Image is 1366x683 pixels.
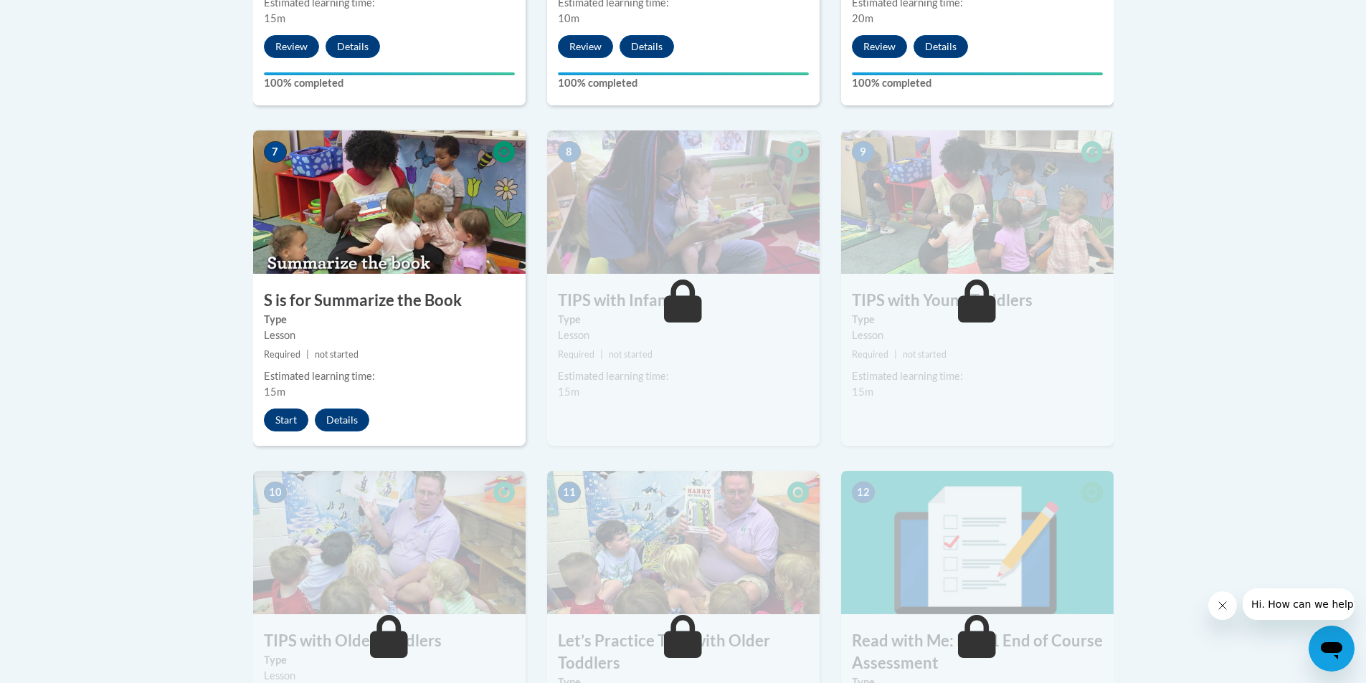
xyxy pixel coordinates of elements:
span: | [306,349,309,360]
label: 100% completed [852,75,1103,91]
button: Review [852,35,907,58]
div: Your progress [852,72,1103,75]
h3: Let’s Practice TIPS with Older Toddlers [547,630,820,674]
img: Course Image [253,130,526,274]
iframe: Close message [1208,591,1237,620]
h3: TIPS with Young Toddlers [841,290,1114,312]
span: not started [609,349,653,360]
button: Start [264,409,308,431]
label: Type [558,312,809,328]
iframe: Button to launch messaging window [1309,626,1355,672]
img: Course Image [547,471,820,614]
span: 10 [264,482,287,503]
span: not started [903,349,947,360]
img: Course Image [547,130,820,274]
span: Required [852,349,888,360]
div: Lesson [558,328,809,343]
img: Course Image [841,130,1114,274]
div: Estimated learning time: [558,368,809,384]
span: 15m [558,386,579,398]
h3: TIPS with Infants [547,290,820,312]
label: Type [264,652,515,668]
span: 9 [852,141,875,163]
span: 11 [558,482,581,503]
div: Your progress [264,72,515,75]
span: Required [264,349,300,360]
iframe: Message from company [1243,588,1355,620]
img: Course Image [253,471,526,614]
button: Details [315,409,369,431]
h3: S is for Summarize the Book [253,290,526,312]
div: Lesson [264,328,515,343]
label: Type [264,312,515,328]
button: Review [558,35,613,58]
h3: TIPS with Older Toddlers [253,630,526,652]
button: Details [914,35,968,58]
div: Estimated learning time: [852,368,1103,384]
span: | [600,349,603,360]
div: Your progress [558,72,809,75]
span: 20m [852,12,873,24]
label: 100% completed [558,75,809,91]
button: Review [264,35,319,58]
span: Required [558,349,594,360]
span: 12 [852,482,875,503]
span: Hi. How can we help? [9,10,116,22]
button: Details [620,35,674,58]
span: 7 [264,141,287,163]
span: 8 [558,141,581,163]
span: | [894,349,897,360]
img: Course Image [841,471,1114,614]
label: 100% completed [264,75,515,91]
h3: Read with Me: Part 1 End of Course Assessment [841,630,1114,674]
span: 10m [558,12,579,24]
span: not started [315,349,359,360]
div: Estimated learning time: [264,368,515,384]
button: Details [326,35,380,58]
span: 15m [852,386,873,398]
span: 15m [264,12,285,24]
div: Lesson [852,328,1103,343]
label: Type [852,312,1103,328]
span: 15m [264,386,285,398]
